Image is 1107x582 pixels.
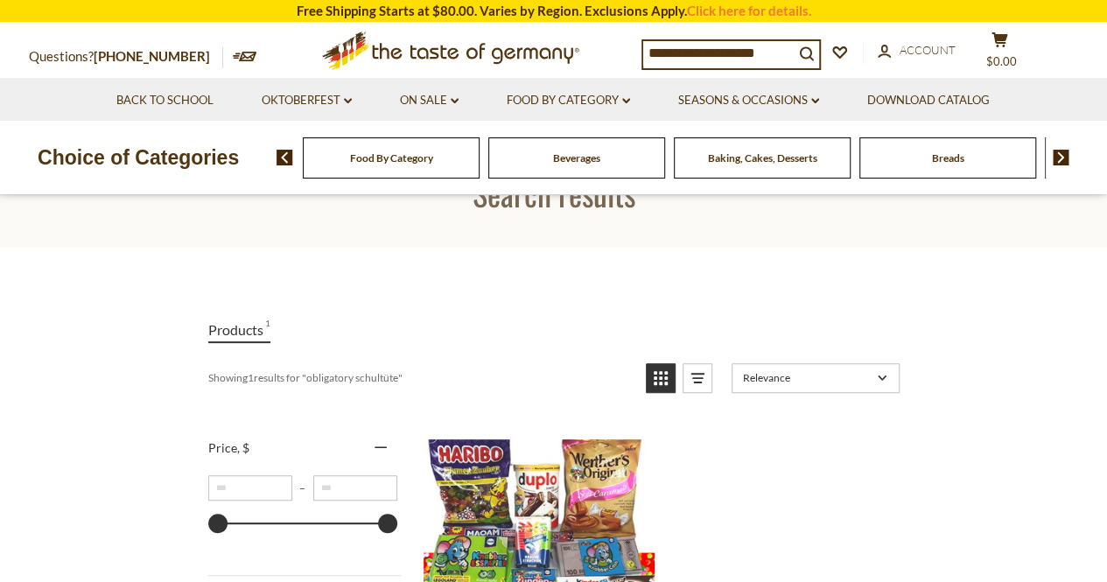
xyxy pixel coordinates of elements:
[974,32,1026,75] button: $0.00
[350,151,433,165] a: Food By Category
[687,3,811,18] a: Click here for details.
[208,440,249,455] span: Price
[1053,150,1069,165] img: next arrow
[646,363,676,393] a: View grid mode
[54,173,1053,213] h1: Search results
[507,91,630,110] a: Food By Category
[678,91,819,110] a: Seasons & Occasions
[683,363,712,393] a: View list mode
[277,150,293,165] img: previous arrow
[900,43,956,57] span: Account
[932,151,964,165] a: Breads
[708,151,817,165] a: Baking, Cakes, Desserts
[116,91,214,110] a: Back to School
[400,91,459,110] a: On Sale
[878,41,956,60] a: Account
[29,46,223,68] p: Questions?
[94,48,210,64] a: [PHONE_NUMBER]
[743,371,872,384] span: Relevance
[553,151,600,165] a: Beverages
[208,318,270,343] a: View Products Tab
[262,91,352,110] a: Oktoberfest
[265,318,270,341] span: 1
[292,481,313,494] span: –
[867,91,990,110] a: Download Catalog
[732,363,900,393] a: Sort options
[248,371,254,384] b: 1
[313,475,397,501] input: Maximum value
[986,54,1017,68] span: $0.00
[208,363,633,393] div: Showing results for " "
[237,440,249,455] span: , $
[208,475,292,501] input: Minimum value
